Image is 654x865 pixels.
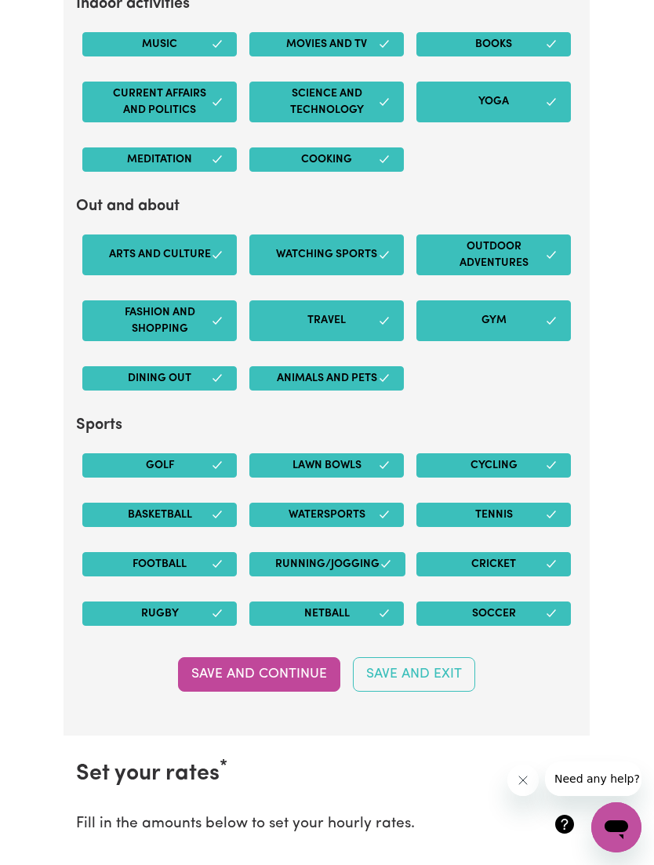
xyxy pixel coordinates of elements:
button: Netball [249,602,404,626]
button: Save and Continue [178,657,340,692]
button: Cooking [249,147,404,172]
button: Watching sports [249,234,404,275]
button: Gym [416,300,571,341]
p: Fill in the amounts below to set your hourly rates. [76,813,494,836]
button: Fashion and shopping [82,300,237,341]
button: Cricket [416,552,571,576]
h2: Out and about [76,197,577,216]
iframe: Close message [507,765,539,796]
button: Meditation [82,147,237,172]
button: Save and Exit [353,657,475,692]
button: Lawn bowls [249,453,404,478]
button: Books [416,32,571,56]
button: Tennis [416,503,571,527]
h2: Set your rates [76,761,577,787]
button: Travel [249,300,404,341]
button: Arts and Culture [82,234,237,275]
h2: Sports [76,416,577,434]
button: Outdoor adventures [416,234,571,275]
button: Watersports [249,503,404,527]
button: Animals and pets [249,366,404,391]
iframe: Button to launch messaging window [591,802,641,852]
button: Cycling [416,453,571,478]
button: Rugby [82,602,237,626]
button: Running/Jogging [249,552,405,576]
button: Music [82,32,237,56]
button: Football [82,552,237,576]
iframe: Message from company [545,761,641,796]
button: Golf [82,453,237,478]
button: Soccer [416,602,571,626]
button: Movies and TV [249,32,404,56]
button: Yoga [416,82,571,122]
button: Basketball [82,503,237,527]
button: Dining out [82,366,237,391]
button: Science and Technology [249,82,404,122]
button: Current Affairs and Politics [82,82,237,122]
